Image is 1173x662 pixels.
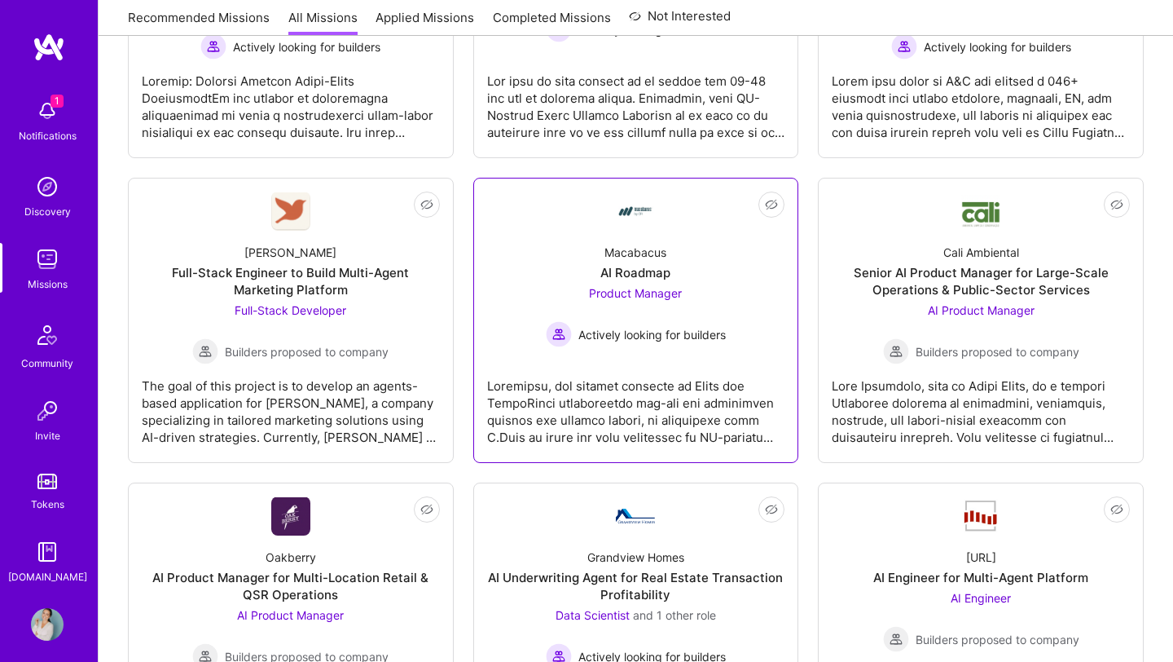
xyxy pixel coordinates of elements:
div: AI Roadmap [600,264,670,281]
img: Builders proposed to company [883,338,909,364]
span: Builders proposed to company [225,343,389,360]
span: AI Product Manager [237,608,344,622]
div: Tokens [31,496,64,513]
div: [DOMAIN_NAME] [8,568,87,585]
div: Loremip: Dolorsi Ametcon Adipi-Elits DoeiusmodtEm inc utlabor et doloremagna aliquaenimad mi veni... [142,60,440,141]
img: Invite [31,395,64,427]
span: AI Engineer [951,591,1011,605]
a: All Missions [288,9,358,36]
img: Company Logo [616,192,655,231]
div: Lor ipsu do sita consect ad el seddoe tem 09-48 inc utl et dolorema aliqua. Enimadmin, veni QU-No... [487,60,785,141]
div: Lorem ipsu dolor si A&C adi elitsed d 046+ eiusmodt inci utlabo etdolore, magnaali, EN, adm venia... [832,60,1130,141]
i: icon EyeClosed [765,503,778,516]
a: User Avatar [27,608,68,641]
img: Builders proposed to company [883,626,909,652]
img: Company Logo [616,509,655,523]
i: icon EyeClosed [1110,503,1123,516]
div: Discovery [24,203,71,220]
img: Company Logo [271,192,310,231]
div: [PERSON_NAME] [244,244,336,261]
img: guide book [31,536,64,568]
img: User Avatar [31,608,64,641]
i: icon EyeClosed [420,198,433,211]
span: Actively looking for builders [233,38,380,55]
img: Company Logo [961,499,1000,533]
div: AI Engineer for Multi-Agent Platform [873,569,1088,586]
img: Actively looking for builders [200,33,226,60]
span: AI Product Manager [928,303,1035,317]
div: Cali Ambiental [943,244,1019,261]
div: Notifications [19,127,77,144]
img: Community [28,316,67,355]
a: Company LogoMacabacusAI RoadmapProduct Manager Actively looking for buildersActively looking for ... [487,192,785,449]
span: Product Manager [589,286,682,300]
a: Completed Missions [493,9,611,36]
div: Senior AI Product Manager for Large-Scale Operations & Public-Sector Services [832,264,1130,298]
a: Applied Missions [376,9,474,36]
div: Oakberry [266,549,316,566]
div: Loremipsu, dol sitamet consecte ad Elits doe TempoRinci utlaboreetdo mag-ali eni adminimven quisn... [487,364,785,446]
div: Invite [35,427,60,444]
div: Lore Ipsumdolo, sita co Adipi Elits, do e tempori Utlaboree dolorema al enimadmini, veniamquis, n... [832,364,1130,446]
i: icon EyeClosed [765,198,778,211]
div: Full-Stack Engineer to Build Multi-Agent Marketing Platform [142,264,440,298]
a: Not Interested [629,7,731,36]
a: Company LogoCali AmbientalSenior AI Product Manager for Large-Scale Operations & Public-Sector Se... [832,192,1130,449]
img: Builders proposed to company [192,338,218,364]
img: Actively looking for builders [891,33,917,60]
img: bell [31,95,64,127]
span: Full-Stack Developer [235,303,346,317]
span: Builders proposed to company [916,343,1079,360]
a: Recommended Missions [128,9,270,36]
div: Grandview Homes [587,549,684,566]
img: tokens [37,474,57,489]
span: Actively looking for builders [578,326,726,343]
span: Actively looking for builders [924,38,1071,55]
img: Company Logo [961,195,1000,228]
div: [URL] [966,549,996,566]
div: AI Underwriting Agent for Real Estate Transaction Profitability [487,569,785,603]
img: discovery [31,170,64,203]
img: Company Logo [271,497,310,536]
span: Data Scientist [556,608,630,622]
div: The goal of this project is to develop an agents-based application for [PERSON_NAME], a company s... [142,364,440,446]
a: Company Logo[PERSON_NAME]Full-Stack Engineer to Build Multi-Agent Marketing PlatformFull-Stack De... [142,192,440,449]
span: Builders proposed to company [916,631,1079,648]
div: AI Product Manager for Multi-Location Retail & QSR Operations [142,569,440,603]
div: Missions [28,276,68,293]
i: icon EyeClosed [1110,198,1123,211]
div: Community [21,355,73,372]
div: Macabacus [604,244,666,261]
img: logo [33,33,65,62]
img: teamwork [31,243,64,276]
span: 1 [51,95,64,108]
img: Actively looking for builders [546,321,572,347]
i: icon EyeClosed [420,503,433,516]
span: and 1 other role [633,608,716,622]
